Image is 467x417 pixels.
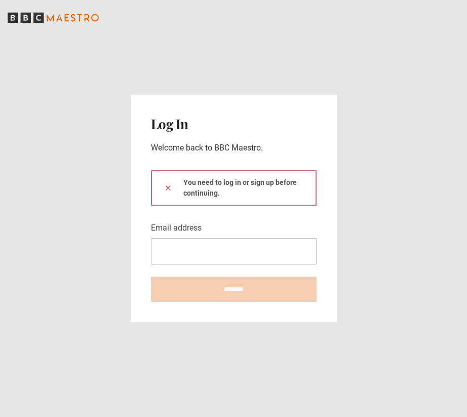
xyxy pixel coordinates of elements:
[8,10,99,25] svg: BBC Maestro
[151,142,317,154] p: Welcome back to BBC Maestro.
[151,170,317,206] div: You need to log in or sign up before continuing.
[151,222,202,234] label: Email address
[151,115,317,133] h2: Log In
